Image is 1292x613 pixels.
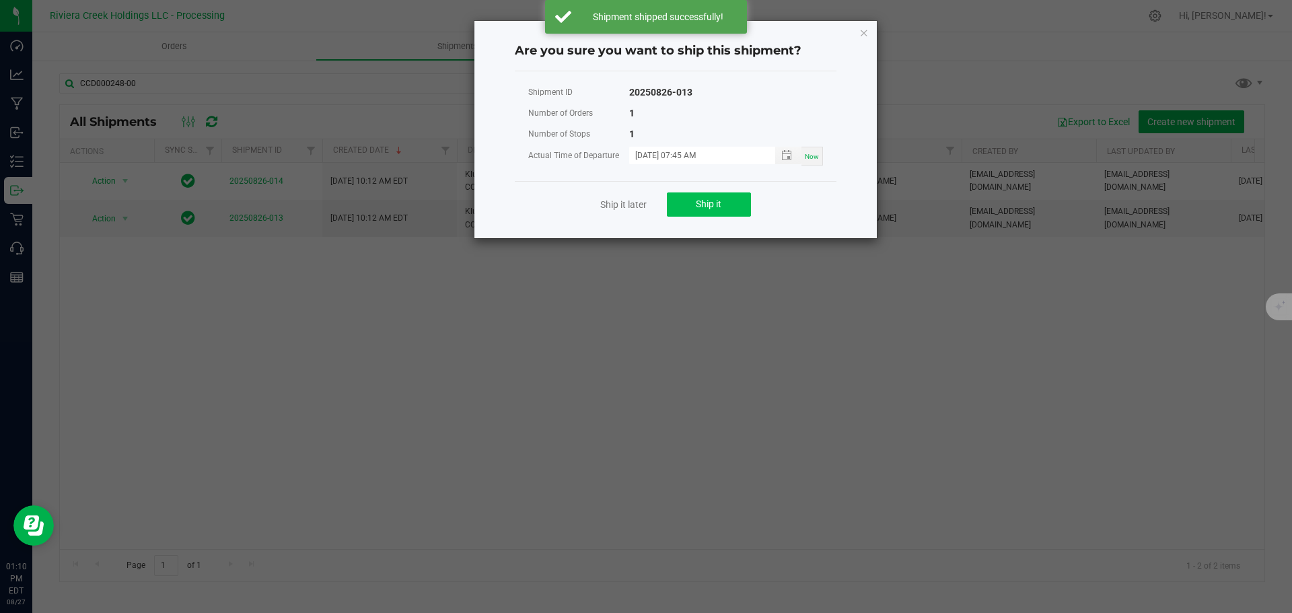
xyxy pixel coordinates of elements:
[775,147,801,164] span: Toggle popup
[629,147,761,164] input: MM/dd/yyyy HH:MM a
[696,199,721,209] span: Ship it
[629,126,635,143] div: 1
[13,505,54,546] iframe: Resource center
[600,198,647,211] a: Ship it later
[629,105,635,122] div: 1
[859,24,869,40] button: Close
[667,192,751,217] button: Ship it
[528,147,629,164] div: Actual Time of Departure
[515,42,836,60] h4: Are you sure you want to ship this shipment?
[528,84,629,101] div: Shipment ID
[805,153,819,160] span: Now
[629,84,692,101] div: 20250826-013
[528,105,629,122] div: Number of Orders
[579,10,737,24] div: Shipment shipped successfully!
[528,126,629,143] div: Number of Stops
